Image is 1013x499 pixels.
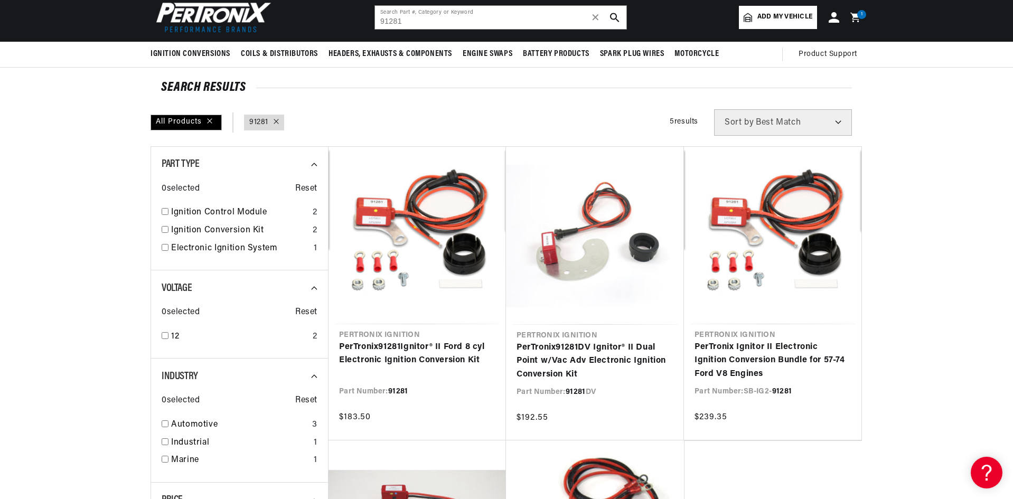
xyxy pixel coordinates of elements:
[799,42,862,67] summary: Product Support
[295,306,317,319] span: Reset
[171,436,309,450] a: Industrial
[249,117,268,128] a: 91281
[603,6,626,29] button: search button
[313,224,317,238] div: 2
[861,10,863,19] span: 1
[739,6,817,29] a: Add my vehicle
[518,42,595,67] summary: Battery Products
[375,6,626,29] input: Search Part #, Category or Keyword
[314,436,317,450] div: 1
[669,42,724,67] summary: Motorcycle
[312,418,317,432] div: 3
[171,242,309,256] a: Electronic Ignition System
[313,330,317,344] div: 2
[463,49,512,60] span: Engine Swaps
[162,182,200,196] span: 0 selected
[151,49,230,60] span: Ignition Conversions
[457,42,518,67] summary: Engine Swaps
[162,306,200,319] span: 0 selected
[151,115,222,130] div: All Products
[323,42,457,67] summary: Headers, Exhausts & Components
[600,49,664,60] span: Spark Plug Wires
[171,206,308,220] a: Ignition Control Module
[236,42,323,67] summary: Coils & Distributors
[595,42,670,67] summary: Spark Plug Wires
[171,418,308,432] a: Automotive
[171,454,309,467] a: Marine
[799,49,857,60] span: Product Support
[314,454,317,467] div: 1
[162,371,198,382] span: Industry
[695,341,851,381] a: PerTronix Ignitor II Electronic Ignition Conversion Bundle for 57-74 Ford V8 Engines
[162,283,192,294] span: Voltage
[313,206,317,220] div: 2
[517,341,673,382] a: PerTronix91281DV Ignitor® II Dual Point w/Vac Adv Electronic Ignition Conversion Kit
[241,49,318,60] span: Coils & Distributors
[171,224,308,238] a: Ignition Conversion Kit
[670,118,698,126] span: 5 results
[523,49,589,60] span: Battery Products
[171,330,308,344] a: 12
[329,49,452,60] span: Headers, Exhausts & Components
[339,341,495,368] a: PerTronix91281Ignitor® II Ford 8 cyl Electronic Ignition Conversion Kit
[162,394,200,408] span: 0 selected
[674,49,719,60] span: Motorcycle
[725,118,754,127] span: Sort by
[757,12,812,22] span: Add my vehicle
[714,109,852,136] select: Sort by
[151,42,236,67] summary: Ignition Conversions
[314,242,317,256] div: 1
[162,159,199,170] span: Part Type
[161,82,852,93] div: SEARCH RESULTS
[295,394,317,408] span: Reset
[295,182,317,196] span: Reset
